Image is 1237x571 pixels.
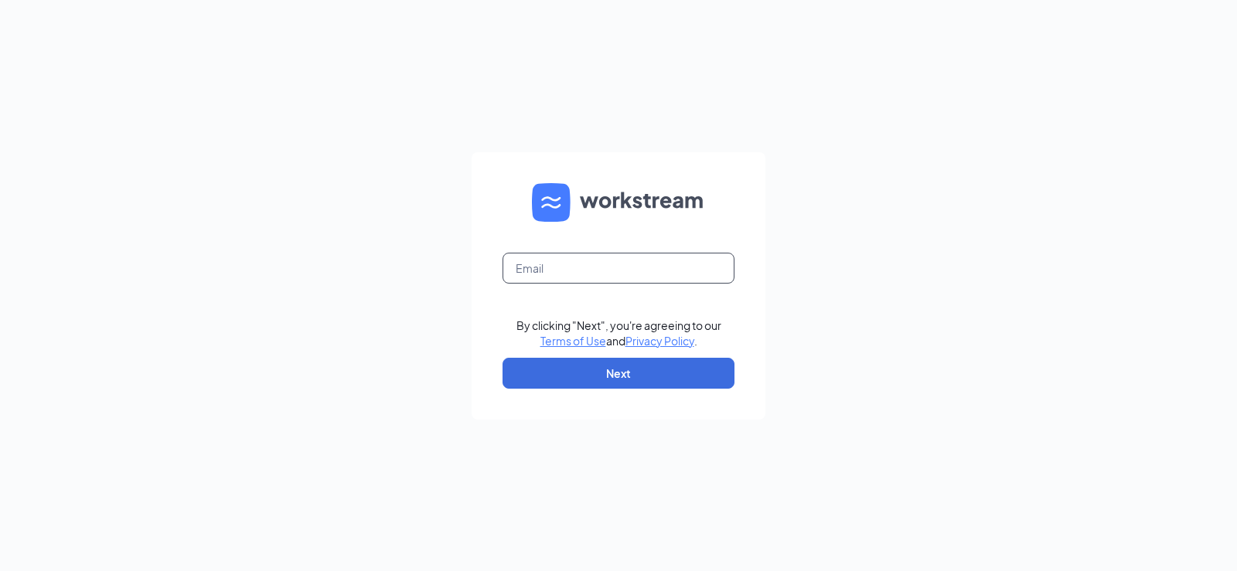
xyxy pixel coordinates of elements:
button: Next [503,358,734,389]
a: Terms of Use [540,334,606,348]
a: Privacy Policy [625,334,694,348]
img: WS logo and Workstream text [532,183,705,222]
div: By clicking "Next", you're agreeing to our and . [516,318,721,348]
input: Email [503,253,734,284]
